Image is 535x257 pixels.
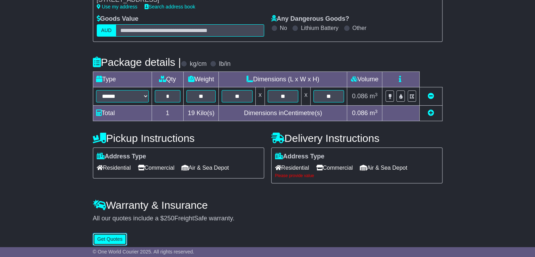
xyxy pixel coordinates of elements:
[275,153,325,161] label: Address Type
[97,4,138,10] a: Use my address
[370,93,378,100] span: m
[93,56,181,68] h4: Package details |
[152,72,183,87] td: Qty
[271,132,442,144] h4: Delivery Instructions
[152,106,183,121] td: 1
[301,25,338,31] label: Lithium Battery
[301,87,311,106] td: x
[271,15,349,23] label: Any Dangerous Goods?
[316,162,353,173] span: Commercial
[93,249,195,255] span: © One World Courier 2025. All rights reserved.
[352,25,367,31] label: Other
[93,72,152,87] td: Type
[93,132,264,144] h4: Pickup Instructions
[275,162,309,173] span: Residential
[93,199,442,211] h4: Warranty & Insurance
[190,60,206,68] label: kg/cm
[97,24,116,37] label: AUD
[347,72,382,87] td: Volume
[255,87,265,106] td: x
[97,15,139,23] label: Goods Value
[428,93,434,100] a: Remove this item
[97,162,131,173] span: Residential
[275,173,439,178] div: Please provide value
[375,109,378,114] sup: 3
[188,109,195,117] span: 19
[352,109,368,117] span: 0.086
[93,215,442,222] div: All our quotes include a $ FreightSafe warranty.
[164,215,174,222] span: 250
[145,4,195,10] a: Search address book
[93,233,127,245] button: Get Quotes
[183,72,219,87] td: Weight
[360,162,407,173] span: Air & Sea Depot
[352,93,368,100] span: 0.086
[181,162,229,173] span: Air & Sea Depot
[428,109,434,117] a: Add new item
[138,162,174,173] span: Commercial
[375,92,378,97] sup: 3
[219,106,347,121] td: Dimensions in Centimetre(s)
[97,153,146,161] label: Address Type
[183,106,219,121] td: Kilo(s)
[219,60,230,68] label: lb/in
[93,106,152,121] td: Total
[219,72,347,87] td: Dimensions (L x W x H)
[370,109,378,117] span: m
[280,25,287,31] label: No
